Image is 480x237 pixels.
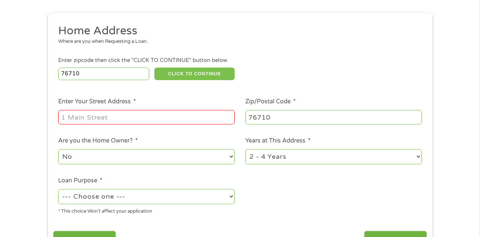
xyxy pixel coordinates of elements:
[58,177,102,185] label: Loan Purpose
[58,110,235,124] input: 1 Main Street
[58,205,235,215] div: * This choice Won’t affect your application
[58,98,136,106] label: Enter Your Street Address
[58,38,416,45] div: Where are you when Requesting a Loan.
[245,98,296,106] label: Zip/Postal Code
[58,68,149,80] input: Enter Zipcode (e.g 01510)
[154,68,235,80] button: CLICK TO CONTINUE
[58,137,138,145] label: Are you the Home Owner?
[245,137,311,145] label: Years at This Address
[58,24,416,38] h2: Home Address
[58,56,421,65] div: Enter zipcode then click the "CLICK TO CONTINUE" button below.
